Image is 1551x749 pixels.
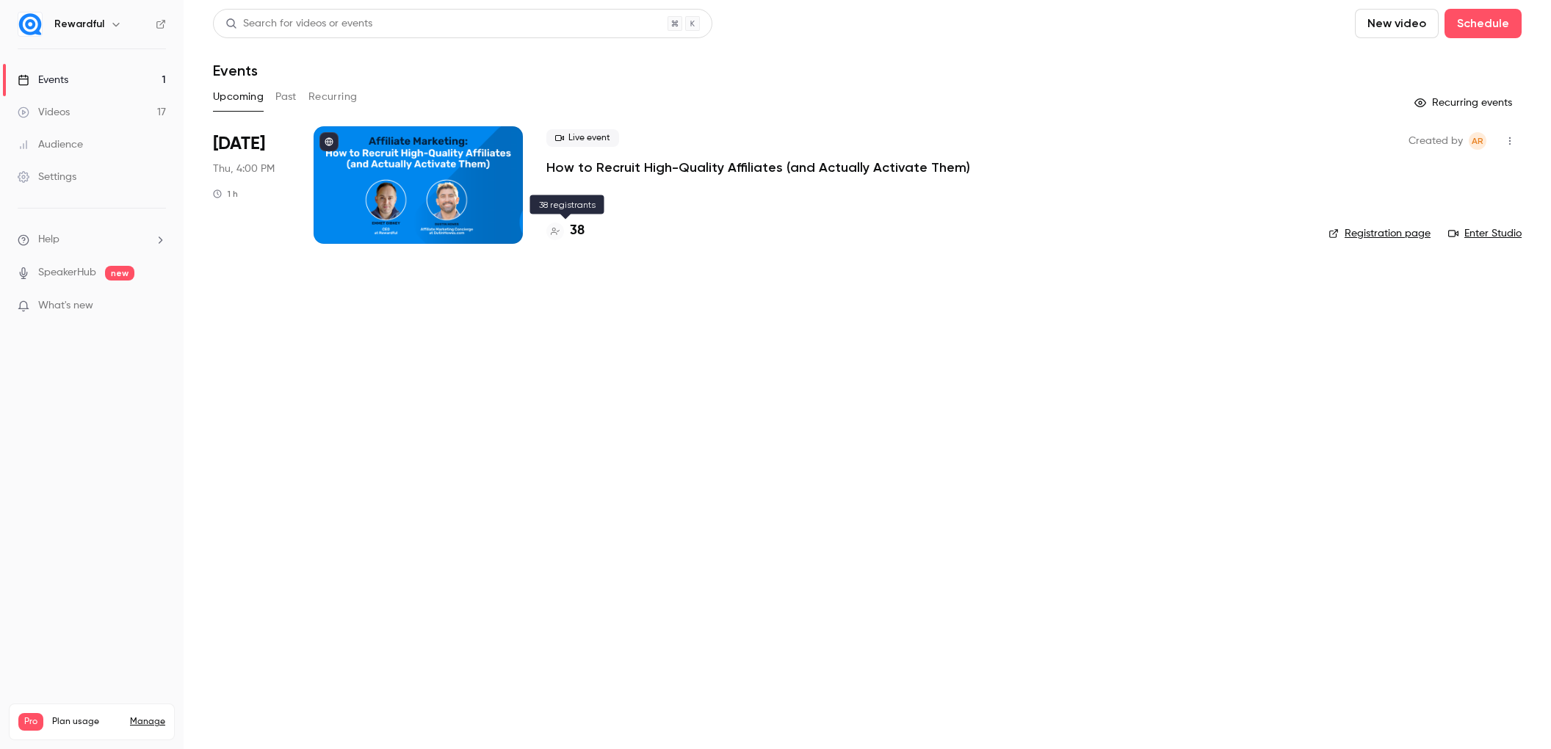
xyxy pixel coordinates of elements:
[1328,226,1431,241] a: Registration page
[18,12,42,36] img: Rewardful
[213,188,238,200] div: 1 h
[18,73,68,87] div: Events
[1472,132,1483,150] span: AR
[18,105,70,120] div: Videos
[52,716,121,728] span: Plan usage
[130,716,165,728] a: Manage
[1408,91,1522,115] button: Recurring events
[1445,9,1522,38] button: Schedule
[38,265,96,281] a: SpeakerHub
[18,713,43,731] span: Pro
[213,85,264,109] button: Upcoming
[38,232,59,247] span: Help
[225,16,372,32] div: Search for videos or events
[275,85,297,109] button: Past
[1409,132,1463,150] span: Created by
[148,300,166,313] iframe: Noticeable Trigger
[213,62,258,79] h1: Events
[213,126,290,244] div: Sep 18 Thu, 5:00 PM (Europe/Paris)
[213,162,275,176] span: Thu, 4:00 PM
[546,159,970,176] a: How to Recruit High-Quality Affiliates (and Actually Activate Them)
[18,137,83,152] div: Audience
[18,232,166,247] li: help-dropdown-opener
[546,129,619,147] span: Live event
[18,170,76,184] div: Settings
[308,85,358,109] button: Recurring
[38,298,93,314] span: What's new
[1448,226,1522,241] a: Enter Studio
[213,132,265,156] span: [DATE]
[570,221,585,241] h4: 38
[54,17,104,32] h6: Rewardful
[546,221,585,241] a: 38
[1469,132,1486,150] span: Audrey Rampon
[105,266,134,281] span: new
[1355,9,1439,38] button: New video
